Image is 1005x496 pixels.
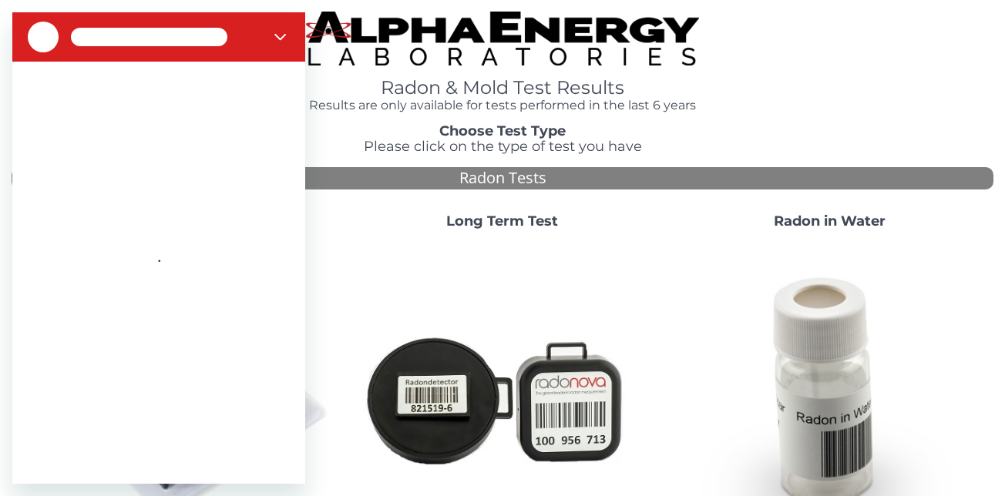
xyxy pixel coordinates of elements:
strong: Long Term Test [446,213,558,230]
div: Radon Tests [12,167,993,189]
iframe: Messaging window [12,12,305,484]
strong: Radon in Water [774,213,886,230]
strong: Choose Test Type [439,122,566,139]
h1: Radon & Mold Test Results [306,78,699,98]
span: Please click on the type of test you have [364,138,642,155]
h4: Results are only available for tests performed in the last 6 years [306,99,699,112]
img: TightCrop.jpg [306,12,699,65]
